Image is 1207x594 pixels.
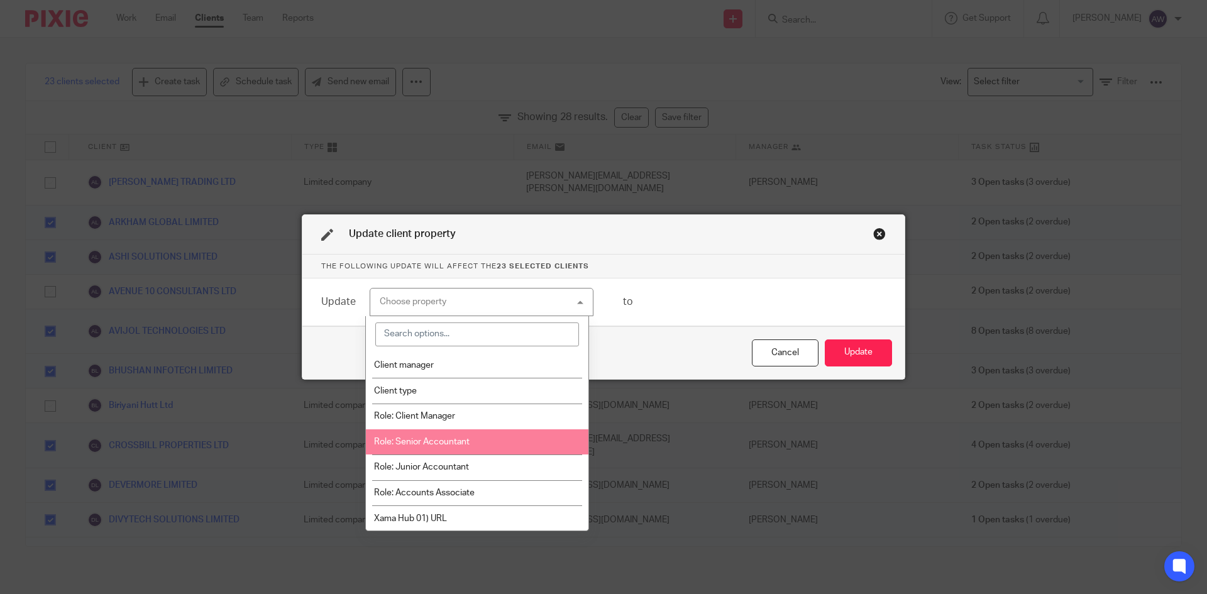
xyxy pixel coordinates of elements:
[374,463,469,471] span: Role: Junior Accountant
[374,412,455,421] span: Role: Client Manager
[825,339,892,366] button: Update
[302,255,905,278] p: The following update will affect the
[374,387,417,395] span: Client type
[497,263,589,270] strong: 23 selected clients
[374,437,470,446] span: Role: Senior Accountant
[375,322,579,346] input: Search options...
[752,339,818,366] div: Close this dialog window
[873,228,886,240] div: Close this dialog window
[321,295,350,309] div: Update
[614,295,642,309] div: to
[380,297,446,306] div: Choose property
[349,229,456,239] span: Update client property
[374,488,475,497] span: Role: Accounts Associate
[374,514,447,523] span: Xama Hub 01) URL
[374,361,434,370] span: Client manager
